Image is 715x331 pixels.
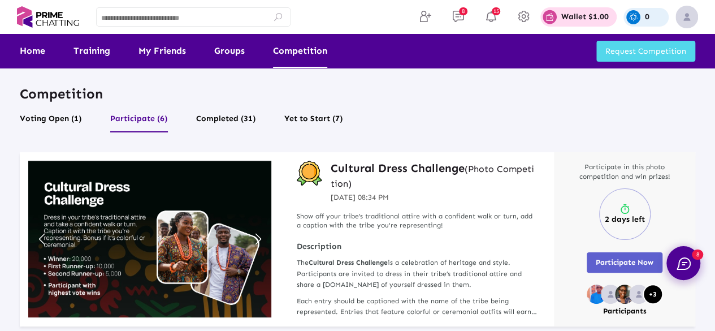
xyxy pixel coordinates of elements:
[110,111,168,132] button: Participate (6)
[675,6,698,28] img: img
[138,34,186,68] a: My Friends
[297,257,537,290] p: The is a celebration of heritage and style. Participants are invited to dress in their tribe’s tr...
[649,290,657,298] p: +3
[605,46,686,56] span: Request Competition
[250,227,266,252] a: Next slide
[196,111,256,132] button: Completed (31)
[331,161,537,190] a: Cultural Dress Challenge(Photo Competition)
[666,246,700,280] button: 8
[561,13,609,21] p: Wallet $1.00
[331,192,537,203] p: [DATE] 08:34 PM
[273,34,327,68] a: Competition
[20,111,82,132] button: Voting Open (1)
[615,285,634,304] img: 68bb35ca079f5a640ce1cd52_1757100209245.png
[645,13,649,21] p: 0
[73,34,110,68] a: Training
[459,7,467,15] span: 8
[603,307,647,316] p: Participants
[214,34,245,68] a: Groups
[677,257,691,270] img: chat.svg
[331,161,537,190] h3: Cultural Dress Challenge
[284,111,343,132] button: Yet to Start (7)
[297,242,537,252] strong: Description
[587,285,606,304] img: 685ac97471744e6fe051d443_1755610091860.png
[297,296,537,317] p: Each entry should be captioned with the name of the tribe being represented. Entries that feature...
[34,227,49,252] a: Previous slide
[619,204,630,215] img: timer.svg
[297,212,537,231] p: Show off your tribe’s traditional attire with a confident walk or turn, add a caption with the tr...
[601,285,620,304] img: no_profile_image.svg
[587,252,662,273] button: Participate Now
[28,161,271,317] div: 1 / 1
[28,161,271,317] img: compititionbanner1752867292-aVA0b.jpg
[20,85,695,102] p: Competition
[492,7,500,15] span: 15
[692,250,703,260] span: 8
[20,34,45,68] a: Home
[309,259,388,266] strong: Cultural Dress Challenge
[596,41,695,62] button: Request Competition
[17,3,79,31] img: logo
[629,285,648,304] img: no_profile_image.svg
[574,162,675,182] p: Participate in this photo competition and win prizes!
[596,258,653,266] span: Participate Now
[605,215,645,224] p: 2 days left
[297,161,322,186] img: competition-badge.svg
